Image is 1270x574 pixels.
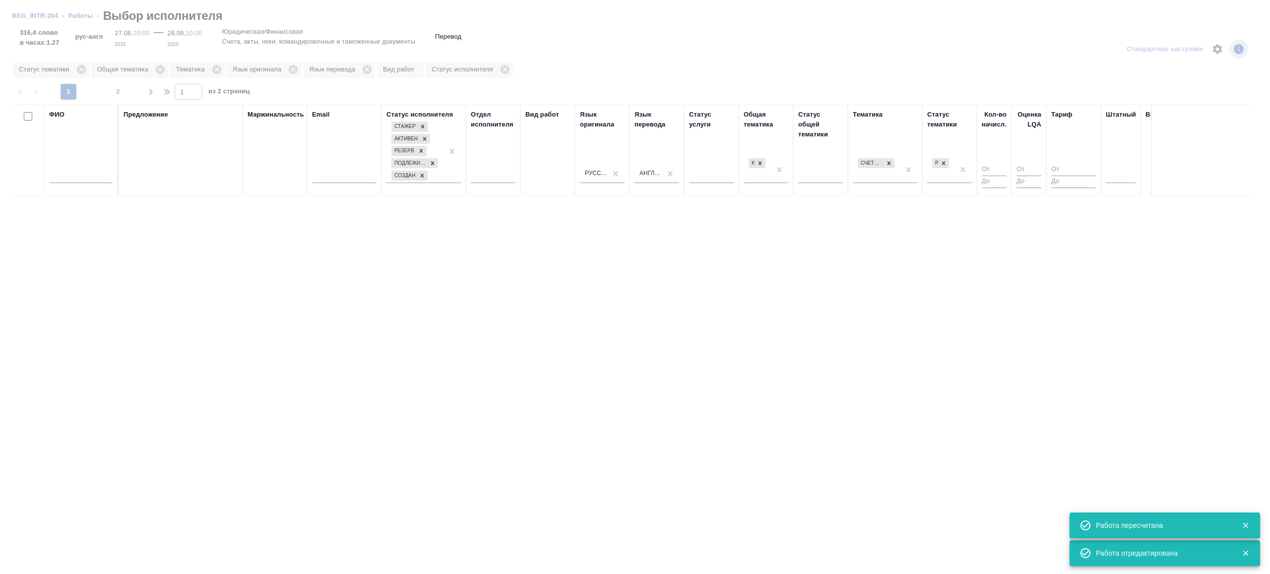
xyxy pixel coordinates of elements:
[982,110,1007,129] div: Кол-во начисл.
[525,110,559,120] div: Вид работ
[390,170,429,182] div: Стажер, Активен, Резерв, Подлежит внедрению, Создан
[1145,110,1266,120] div: Взаимодействие и доп. информация
[435,32,461,42] p: Перевод
[1016,110,1041,129] div: Оценка LQA
[689,110,734,129] div: Статус услуги
[1051,176,1096,188] input: До
[391,158,427,169] div: Подлежит внедрению
[390,145,428,157] div: Стажер, Активен, Резерв, Подлежит внедрению, Создан
[932,158,938,169] div: Рекомендован
[748,157,766,170] div: Юридическая/Финансовая
[49,110,64,120] div: ФИО
[1106,110,1136,120] div: Штатный
[390,157,439,170] div: Стажер, Активен, Резерв, Подлежит внедрению, Создан
[248,110,304,120] div: Маржинальность
[749,158,755,169] div: Юридическая/Финансовая
[386,110,453,120] div: Статус исполнителя
[390,133,431,145] div: Стажер, Активен, Резерв, Подлежит внедрению, Создан
[1235,521,1256,530] button: Закрыть
[312,110,329,120] div: Email
[585,169,608,178] div: Русский
[471,110,515,129] div: Отдел исполнителя
[857,157,895,170] div: Счета, акты, чеки, командировочные и таможенные документы
[744,110,788,129] div: Общая тематика
[858,158,884,169] div: Счета, акты, чеки, командировочные и таможенные документы
[635,110,679,129] div: Язык перевода
[391,171,417,181] div: Создан
[1051,164,1096,176] input: От
[580,110,625,129] div: Язык оригинала
[639,169,662,178] div: Английский
[853,110,883,120] div: Тематика
[391,146,416,156] div: Резерв
[982,176,1007,188] input: До
[124,110,168,120] div: Предложение
[1016,176,1041,188] input: До
[390,121,429,133] div: Стажер, Активен, Резерв, Подлежит внедрению, Создан
[982,164,1007,176] input: От
[798,110,843,139] div: Статус общей тематики
[1096,548,1227,558] div: Работа отредактирована
[1235,549,1256,558] button: Закрыть
[927,110,972,129] div: Статус тематики
[931,157,950,170] div: Рекомендован
[1051,110,1073,120] div: Тариф
[391,134,419,144] div: Активен
[1016,164,1041,176] input: От
[1096,520,1227,530] div: Работа пересчитана
[391,122,417,132] div: Стажер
